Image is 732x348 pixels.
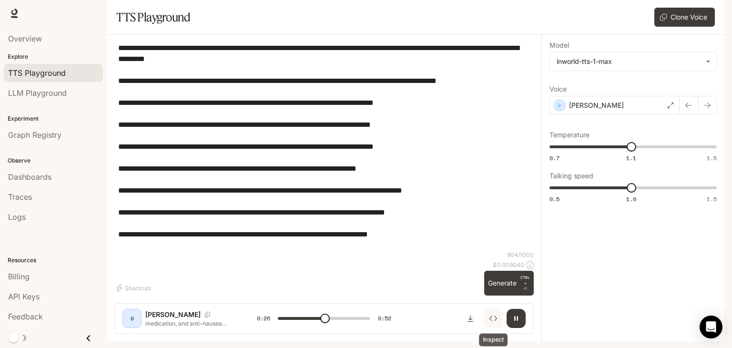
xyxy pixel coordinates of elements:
[124,311,140,326] div: D
[557,57,701,66] div: inworld-tts-1-max
[549,86,567,92] p: Voice
[114,280,155,296] button: Shortcuts
[569,101,624,110] p: [PERSON_NAME]
[549,132,590,138] p: Temperature
[549,42,569,49] p: Model
[549,154,559,162] span: 0.7
[549,173,593,179] p: Talking speed
[116,8,190,27] h1: TTS Playground
[484,271,534,296] button: GenerateCTRL +⏎
[549,195,559,203] span: 0.5
[479,334,508,347] div: Inspect
[484,309,503,328] button: Inspect
[507,251,534,259] p: 904 / 1000
[461,309,480,328] button: Download audio
[520,275,530,286] p: CTRL +
[707,154,717,162] span: 1.5
[493,261,524,269] p: $ 0.009040
[201,312,214,317] button: Copy Voice ID
[145,319,234,328] p: medication, and anti-nausea drugs. Nutritional support with a special [MEDICAL_DATA] is crucial, ...
[257,314,270,323] span: 0:26
[378,314,391,323] span: 0:52
[700,316,722,338] div: Open Intercom Messenger
[520,275,530,292] p: ⏎
[626,195,636,203] span: 1.0
[550,52,716,71] div: inworld-tts-1-max
[707,195,717,203] span: 1.5
[626,154,636,162] span: 1.1
[654,8,715,27] button: Clone Voice
[145,310,201,319] p: [PERSON_NAME]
